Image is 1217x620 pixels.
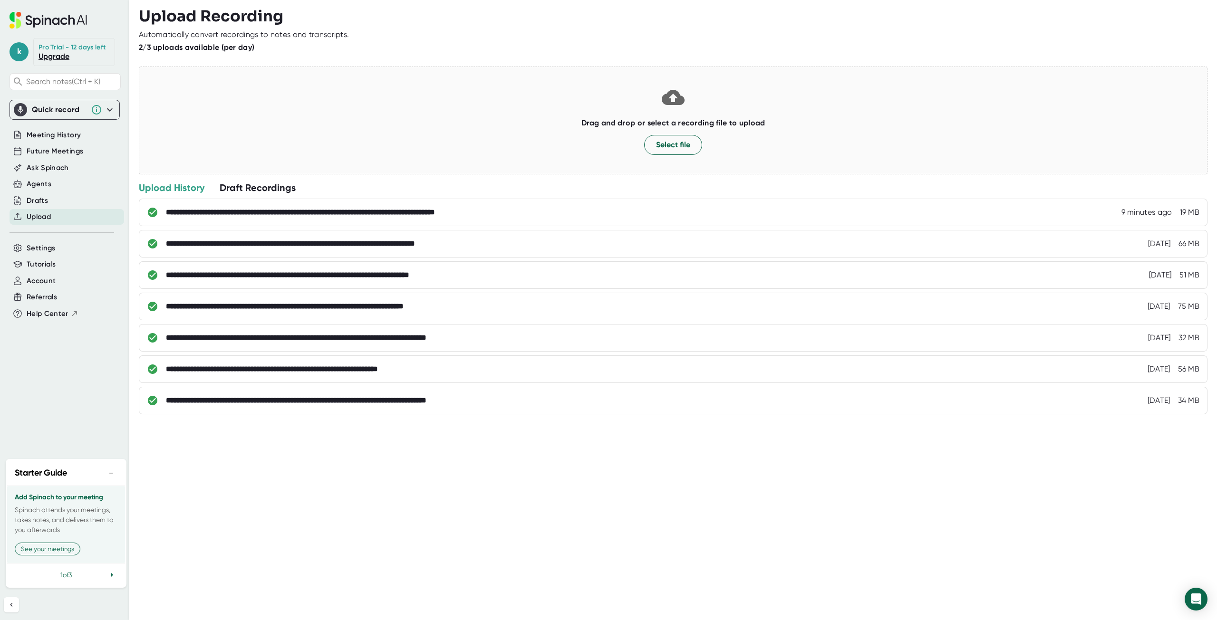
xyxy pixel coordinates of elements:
h3: Upload Recording [139,7,1207,25]
button: Ask Spinach [27,162,69,173]
button: Agents [27,179,51,190]
div: 32 MB [1178,333,1200,343]
div: Quick record [32,105,86,114]
b: 2/3 uploads available (per day) [139,43,254,52]
div: 56 MB [1178,364,1200,374]
div: Open Intercom Messenger [1185,588,1207,610]
button: Tutorials [27,259,56,270]
div: Upload History [139,181,204,194]
button: Help Center [27,308,78,319]
span: Help Center [27,308,68,319]
button: See your meetings [15,543,80,555]
div: 9/24/2025, 3:18:16 AM [1148,302,1170,311]
button: Settings [27,243,56,254]
button: Collapse sidebar [4,597,19,612]
p: Spinach attends your meetings, takes notes, and delivers them to you afterwards [15,505,117,535]
button: Drafts [27,195,48,206]
b: Drag and drop or select a recording file to upload [581,118,765,127]
div: Pro Trial - 12 days left [39,43,106,52]
div: 9/23/2025, 1:26:29 AM [1148,364,1170,374]
button: Upload [27,211,51,222]
span: k [10,42,29,61]
span: Search notes (Ctrl + K) [26,77,118,86]
div: 9/23/2025, 1:27:34 AM [1148,333,1171,343]
div: 66 MB [1178,239,1200,248]
div: Draft Recordings [220,181,296,194]
button: Account [27,276,56,286]
a: Upgrade [39,52,69,61]
div: 51 MB [1179,270,1200,280]
span: Select file [656,139,690,151]
button: Future Meetings [27,146,83,157]
div: 75 MB [1178,302,1200,311]
h2: Starter Guide [15,467,67,479]
div: Automatically convert recordings to notes and transcripts. [139,30,349,39]
div: 9/25/2025, 1:48:07 PM [1121,208,1172,217]
div: 9/24/2025, 3:33:17 AM [1148,239,1171,248]
button: − [105,466,117,480]
div: 9/24/2025, 3:22:02 AM [1149,270,1172,280]
button: Referrals [27,292,57,303]
span: 1 of 3 [60,571,72,579]
div: Quick record [14,100,116,119]
div: 19 MB [1180,208,1200,217]
button: Select file [644,135,702,155]
h3: Add Spinach to your meeting [15,494,117,501]
div: 9/23/2025, 1:18:50 AM [1148,396,1170,405]
button: Meeting History [27,130,81,141]
div: 34 MB [1178,396,1200,405]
